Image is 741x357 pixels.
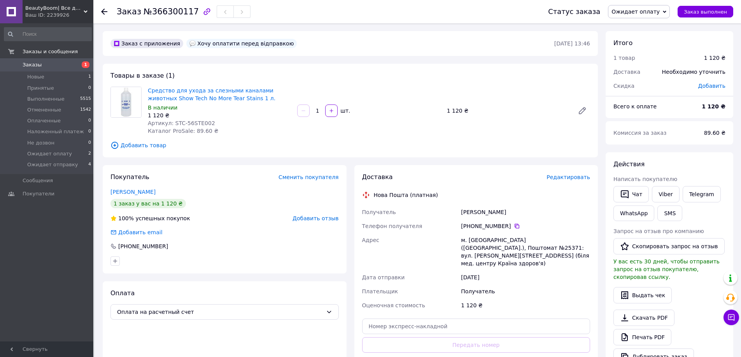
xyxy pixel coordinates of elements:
span: Добавить [698,83,725,89]
span: 89.60 ₴ [704,130,725,136]
span: Ожидает оплату [27,150,72,157]
span: 100% [118,215,134,221]
div: [PHONE_NUMBER] [117,242,169,250]
span: Покупатель [110,173,149,181]
div: 1 120 ₴ [704,54,725,62]
span: Запрос на отзыв про компанию [613,228,704,234]
span: Отмененные [27,106,61,113]
span: №366300117 [144,7,199,16]
span: Телефон получателя [362,223,422,229]
span: Плательщик [362,288,398,294]
span: 0 [88,85,91,92]
div: Ваш ID: 2239926 [25,12,93,19]
input: Номер экспресс-накладной [362,319,590,334]
span: 0 [88,139,91,146]
div: Статус заказа [548,8,600,16]
a: Редактировать [575,103,590,118]
button: Скопировать запрос на отзыв [613,238,725,254]
span: 0 [88,128,91,135]
div: 1 120 ₴ [148,111,291,119]
a: Telegram [683,186,721,202]
span: Наложенный платеж [27,128,84,135]
span: Покупатели [23,190,54,197]
span: Редактировать [547,174,590,180]
time: [DATE] 13:46 [554,40,590,47]
button: Заказ выполнен [678,6,733,17]
span: Сообщения [23,177,53,184]
img: :speech_balloon: [189,40,196,47]
div: Получатель [459,284,592,298]
span: В наличии [148,104,177,111]
span: Заказ выполнен [684,9,727,15]
span: 1542 [80,106,91,113]
div: [PHONE_NUMBER] [461,222,590,230]
span: Доставка [362,173,393,181]
div: Заказ с приложения [110,39,183,48]
span: Ожидает оплату [611,9,660,15]
span: Комиссия за заказ [613,130,667,136]
span: Принятые [27,85,54,92]
span: 2 [88,150,91,157]
span: Итого [613,39,632,47]
a: Средство для ухода за слезными каналами животных Show Tech No More Tear Stains 1 л. [148,87,275,101]
span: 5515 [80,96,91,103]
a: Печать PDF [613,329,671,345]
a: Viber [652,186,679,202]
div: Необходимо уточнить [657,63,730,80]
span: Адрес [362,237,379,243]
div: шт. [338,107,351,115]
div: Нова Пошта (платная) [372,191,440,199]
span: Выполненные [27,96,65,103]
input: Поиск [4,27,92,41]
span: 1 товар [613,55,635,61]
span: 1 [82,61,89,68]
span: Товары в заказе (1) [110,72,175,79]
div: 1 120 ₴ [459,298,592,312]
span: Оплата [110,289,135,297]
div: Добавить email [117,228,163,236]
div: [DATE] [459,270,592,284]
button: SMS [657,205,682,221]
span: Заказ [117,7,141,16]
div: 1 заказ у вас на 1 120 ₴ [110,199,186,208]
span: Получатель [362,209,396,215]
span: У вас есть 30 дней, чтобы отправить запрос на отзыв покупателю, скопировав ссылку. [613,258,720,280]
a: WhatsApp [613,205,654,221]
span: Скидка [613,83,634,89]
div: успешных покупок [110,214,190,222]
button: Чат с покупателем [723,310,739,325]
span: Заказы и сообщения [23,48,78,55]
span: Артикул: STC-56STE002 [148,120,215,126]
span: Новые [27,73,44,80]
span: Дата отправки [362,274,405,280]
div: Добавить email [110,228,163,236]
div: м. [GEOGRAPHIC_DATA] ([GEOGRAPHIC_DATA].), Поштомат №25371: вул. [PERSON_NAME][STREET_ADDRESS] (б... [459,233,592,270]
div: Хочу оплатити перед відправкою [186,39,297,48]
button: Чат [613,186,649,202]
button: Выдать чек [613,287,672,303]
span: Заказы [23,61,42,68]
span: Каталог ProSale: 89.60 ₴ [148,128,218,134]
div: [PERSON_NAME] [459,205,592,219]
span: 4 [88,161,91,168]
span: Оплаченные [27,117,61,124]
span: Добавить товар [110,141,590,150]
b: 1 120 ₴ [702,103,725,110]
span: Оценочная стоимость [362,302,426,308]
div: 1 120 ₴ [444,105,571,116]
span: BeautyBoom| Все для парикмахеров, барберов и грумеров. [25,5,84,12]
span: Всего к оплате [613,103,657,110]
span: Написать покупателю [613,176,677,182]
span: Не дозвон [27,139,54,146]
span: 0 [88,117,91,124]
div: Вернуться назад [101,8,107,16]
span: Оплата на расчетный счет [117,308,323,316]
a: Скачать PDF [613,310,674,326]
a: [PERSON_NAME] [110,189,156,195]
img: Средство для ухода за слезными каналами животных Show Tech No More Tear Stains 1 л. [111,87,141,117]
span: Сменить покупателя [279,174,338,180]
span: Ожидает отправку [27,161,78,168]
span: Действия [613,160,645,168]
span: 1 [88,73,91,80]
span: Доставка [613,69,640,75]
